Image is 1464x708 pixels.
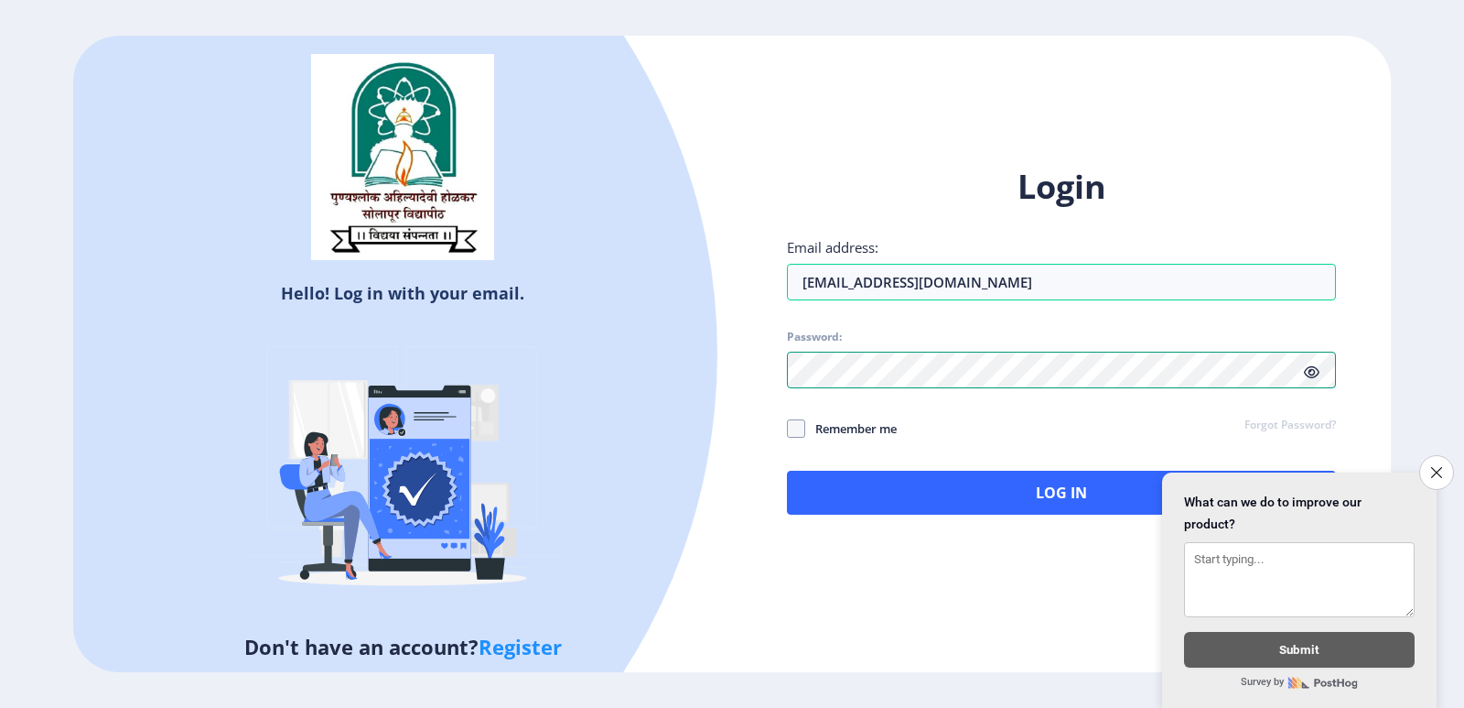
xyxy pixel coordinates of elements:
[805,418,897,440] span: Remember me
[1244,418,1336,434] a: Forgot Password?
[787,330,842,344] label: Password:
[87,632,718,661] h5: Don't have an account?
[311,54,494,261] img: sulogo.png
[787,165,1336,209] h1: Login
[479,633,562,660] a: Register
[787,471,1336,515] button: Log In
[242,311,563,632] img: Verified-rafiki.svg
[787,238,878,256] label: Email address:
[787,264,1336,300] input: Email address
